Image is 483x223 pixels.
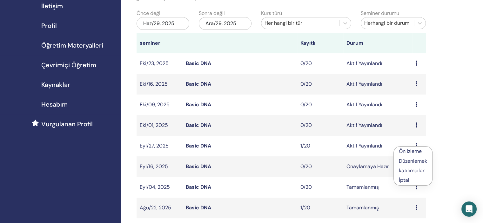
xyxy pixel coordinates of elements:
span: Kaynaklar [41,80,70,89]
td: 0/20 [297,74,343,95]
td: Eki/16, 2025 [137,74,183,95]
td: Eki/01, 2025 [137,115,183,136]
th: seminer [137,33,183,53]
a: katılımcılar [399,167,425,174]
td: Eki/23, 2025 [137,53,183,74]
a: Basic DNA [186,101,211,108]
th: Kayıtlı [297,33,343,53]
td: 1/20 [297,136,343,156]
div: Haz/29, 2025 [137,17,189,30]
a: Düzenlemek [399,158,427,164]
span: Profil [41,21,57,30]
a: Basic DNA [186,81,211,87]
span: Çevrimiçi Öğretim [41,60,96,70]
td: 1/20 [297,198,343,218]
td: Ağu/22, 2025 [137,198,183,218]
td: Tamamlanmış [343,177,412,198]
span: Vurgulanan Profil [41,119,93,129]
p: İptal [399,176,427,184]
a: Basic DNA [186,163,211,170]
div: Ara/29, 2025 [199,17,252,30]
td: Tamamlanmış [343,198,412,218]
div: Herhangi bir durum [364,19,411,27]
td: Eyl/04, 2025 [137,177,183,198]
td: 0/20 [297,177,343,198]
label: Sonra değil [199,10,225,17]
a: Basic DNA [186,142,211,149]
td: Aktif Yayınlandı [343,115,412,136]
td: Aktif Yayınlandı [343,136,412,156]
td: 0/20 [297,115,343,136]
td: 0/20 [297,53,343,74]
div: Open Intercom Messenger [461,201,477,217]
td: Aktif Yayınlandı [343,74,412,95]
td: 0/20 [297,156,343,177]
td: 0/20 [297,95,343,115]
label: Kurs türü [261,10,282,17]
th: Durum [343,33,412,53]
a: Basic DNA [186,60,211,67]
td: Aktif Yayınlandı [343,95,412,115]
div: Her hangi bir tür [265,19,336,27]
span: Öğretim Materyalleri [41,41,103,50]
td: Eyl/16, 2025 [137,156,183,177]
a: Ön izleme [399,148,422,154]
td: Aktif Yayınlandı [343,53,412,74]
span: Hesabım [41,100,68,109]
label: Seminer durumu [361,10,399,17]
td: Eki/09, 2025 [137,95,183,115]
a: Basic DNA [186,122,211,128]
a: Basic DNA [186,184,211,190]
label: Önce değil [137,10,162,17]
a: Basic DNA [186,204,211,211]
td: Eyl/27, 2025 [137,136,183,156]
td: Onaylamaya Hazır [343,156,412,177]
span: İletişim [41,1,63,11]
